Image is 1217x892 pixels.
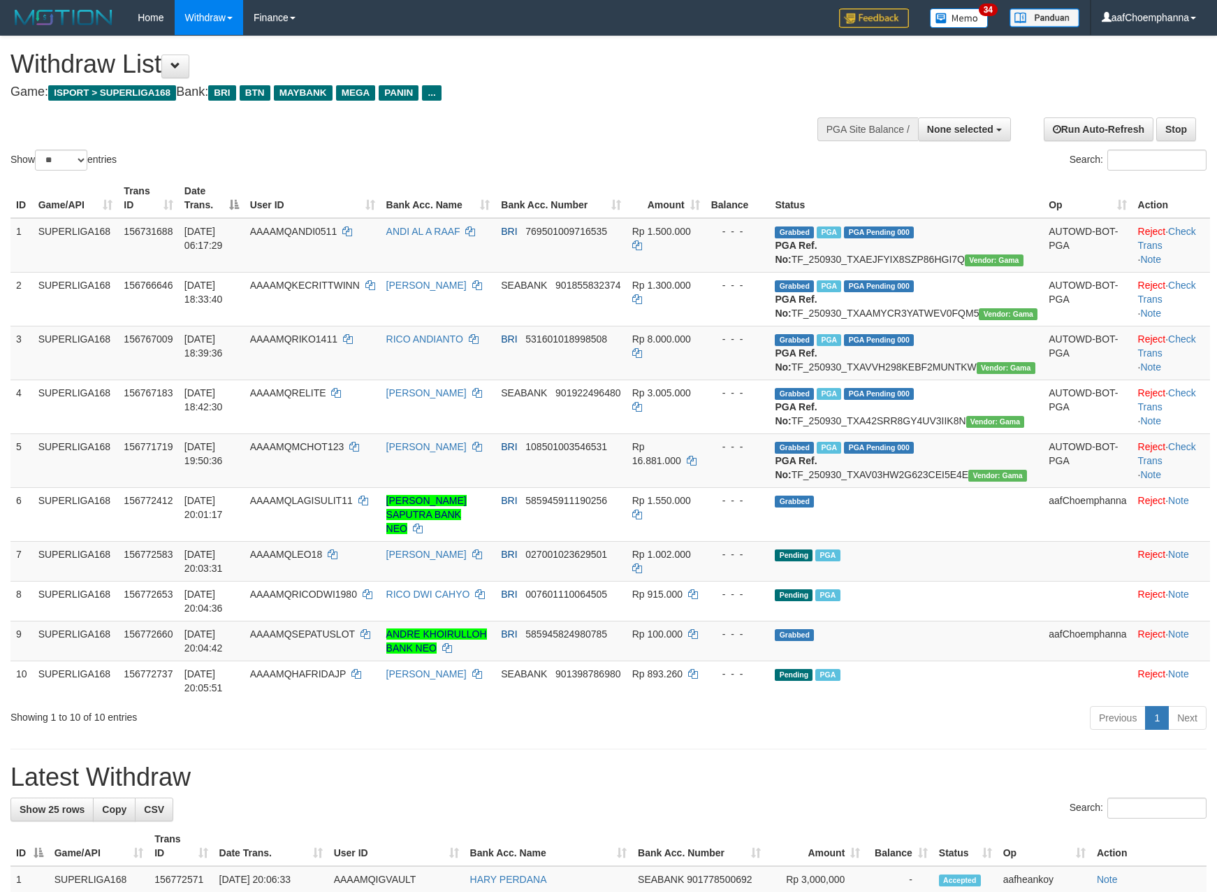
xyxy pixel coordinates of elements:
span: Grabbed [775,442,814,454]
a: [PERSON_NAME] [386,668,467,679]
span: [DATE] 18:42:30 [184,387,223,412]
td: SUPERLIGA168 [33,433,119,487]
a: Copy [93,798,136,821]
img: panduan.png [1010,8,1079,27]
span: [DATE] 18:33:40 [184,280,223,305]
a: CSV [135,798,173,821]
th: Op: activate to sort column ascending [1043,178,1132,218]
span: Copy 531601018998508 to clipboard [525,333,607,345]
span: Marked by aafheankoy [815,549,840,561]
span: [DATE] 19:50:36 [184,441,223,466]
div: - - - [711,587,764,601]
th: ID: activate to sort column descending [10,826,49,866]
th: Game/API: activate to sort column ascending [49,826,149,866]
td: SUPERLIGA168 [33,621,119,661]
a: Stop [1156,117,1196,141]
th: Bank Acc. Name: activate to sort column ascending [381,178,496,218]
a: Reject [1138,226,1166,237]
b: PGA Ref. No: [775,401,817,426]
a: Reject [1138,549,1166,560]
span: 156731688 [124,226,173,237]
h1: Withdraw List [10,50,797,78]
span: BRI [501,549,517,560]
span: [DATE] 20:05:51 [184,668,223,693]
span: Pending [775,589,812,601]
a: Run Auto-Refresh [1044,117,1153,141]
span: [DATE] 20:04:42 [184,628,223,654]
th: Balance: activate to sort column ascending [866,826,933,866]
a: Reject [1138,628,1166,640]
span: 156772412 [124,495,173,506]
a: Check Trans [1138,226,1196,251]
span: Marked by aafheankoy [815,589,840,601]
span: 156767183 [124,387,173,398]
a: RICO ANDIANTO [386,333,463,345]
span: Rp 3.005.000 [632,387,691,398]
th: ID [10,178,33,218]
span: 156772653 [124,589,173,600]
td: 4 [10,380,33,433]
span: AAAAMQKECRITTWINN [250,280,360,291]
span: Grabbed [775,629,814,641]
td: 8 [10,581,33,621]
span: [DATE] 20:04:36 [184,589,223,614]
span: Grabbed [775,280,814,292]
span: Vendor URL: https://trx31.1velocity.biz [965,254,1023,266]
span: BRI [501,589,517,600]
span: Rp 8.000.000 [632,333,691,345]
td: · · [1132,272,1210,326]
td: 9 [10,621,33,661]
span: AAAAMQSEPATUSLOT [250,628,355,640]
span: Copy 027001023629501 to clipboard [525,549,607,560]
span: ISPORT > SUPERLIGA168 [48,85,176,101]
b: PGA Ref. No: [775,294,817,319]
input: Search: [1107,150,1207,171]
span: PGA Pending [844,388,914,400]
td: AUTOWD-BOT-PGA [1043,380,1132,433]
a: HARY PERDANA [470,874,547,885]
a: Note [1168,589,1189,600]
span: Rp 1.550.000 [632,495,691,506]
th: Op: activate to sort column ascending [998,826,1091,866]
span: 156767009 [124,333,173,345]
td: aafChoemphanna [1043,621,1132,661]
a: Check Trans [1138,387,1196,412]
span: Rp 1.500.000 [632,226,691,237]
th: Amount: activate to sort column ascending [627,178,706,218]
td: · [1132,487,1210,541]
span: 156766646 [124,280,173,291]
span: Vendor URL: https://trx31.1velocity.biz [979,308,1037,320]
span: Grabbed [775,496,814,508]
a: ANDI AL A RAAF [386,226,460,237]
span: ... [422,85,441,101]
span: AAAAMQHAFRIDAJP [250,668,346,679]
td: 5 [10,433,33,487]
span: Rp 915.000 [632,589,683,600]
span: Copy 007601110064505 to clipboard [525,589,607,600]
a: Note [1168,628,1189,640]
td: · · [1132,326,1210,380]
span: MAYBANK [274,85,333,101]
th: Balance [706,178,770,218]
input: Search: [1107,798,1207,819]
span: AAAAMQANDI0511 [250,226,337,237]
td: SUPERLIGA168 [33,487,119,541]
span: Rp 893.260 [632,668,683,679]
th: User ID: activate to sort column ascending [245,178,381,218]
span: Marked by aafheankoy [815,669,840,681]
span: [DATE] 18:39:36 [184,333,223,359]
span: Vendor URL: https://trx31.1velocity.biz [977,362,1035,374]
div: - - - [711,440,764,454]
span: Marked by aafheankoy [817,280,841,292]
a: Note [1097,874,1118,885]
a: Note [1140,308,1161,319]
a: Note [1168,495,1189,506]
div: - - - [711,332,764,346]
td: AUTOWD-BOT-PGA [1043,326,1132,380]
div: - - - [711,667,764,681]
th: Status: activate to sort column ascending [933,826,998,866]
td: aafChoemphanna [1043,487,1132,541]
td: AUTOWD-BOT-PGA [1043,433,1132,487]
label: Search: [1070,798,1207,819]
a: Reject [1138,280,1166,291]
